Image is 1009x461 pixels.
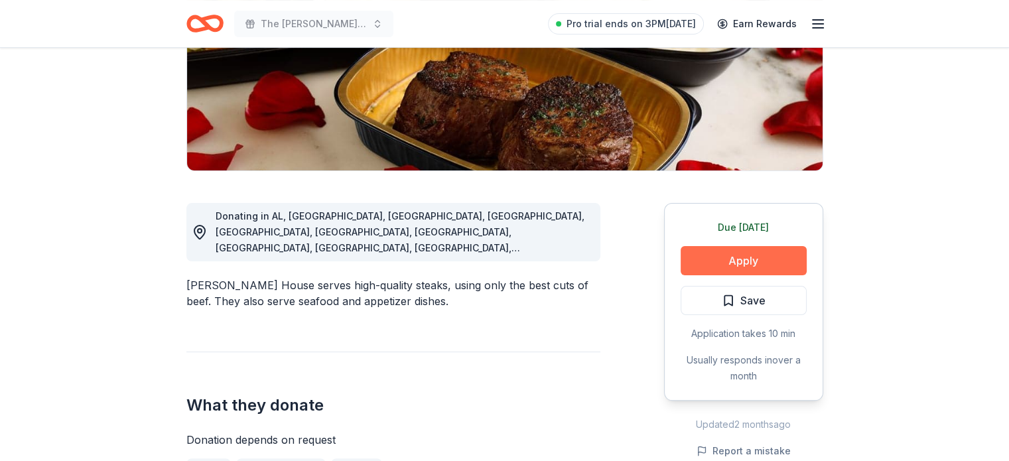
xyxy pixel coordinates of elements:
div: Due [DATE] [681,220,807,235]
span: Pro trial ends on 3PM[DATE] [567,16,696,32]
div: [PERSON_NAME] House serves high-quality steaks, using only the best cuts of beef. They also serve... [186,277,600,309]
div: Updated 2 months ago [664,417,823,432]
span: The [PERSON_NAME] Memorial Golf Outing [261,16,367,32]
button: Save [681,286,807,315]
div: Application takes 10 min [681,326,807,342]
div: Donation depends on request [186,432,600,448]
button: The [PERSON_NAME] Memorial Golf Outing [234,11,393,37]
a: Pro trial ends on 3PM[DATE] [548,13,704,34]
button: Apply [681,246,807,275]
div: Usually responds in over a month [681,352,807,384]
span: Donating in AL, [GEOGRAPHIC_DATA], [GEOGRAPHIC_DATA], [GEOGRAPHIC_DATA], [GEOGRAPHIC_DATA], [GEOG... [216,210,584,397]
h2: What they donate [186,395,600,416]
a: Earn Rewards [709,12,805,36]
span: Save [740,292,766,309]
button: Report a mistake [697,443,791,459]
a: Home [186,8,224,39]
